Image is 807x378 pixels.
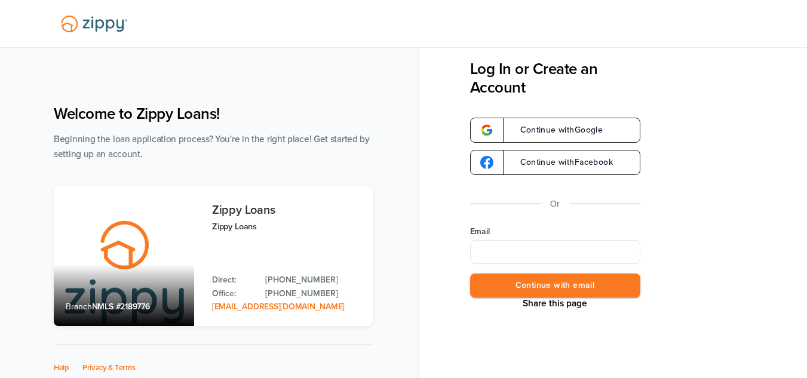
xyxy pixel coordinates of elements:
[212,302,345,312] a: Email Address: zippyguide@zippymh.com
[480,156,493,169] img: google-logo
[54,363,69,373] a: Help
[54,10,134,38] img: Lender Logo
[54,105,373,123] h1: Welcome to Zippy Loans!
[470,150,640,175] a: google-logoContinue withFacebook
[212,273,253,287] p: Direct:
[212,220,361,233] p: Zippy Loans
[66,302,92,312] span: Branch
[265,287,361,300] a: Office Phone: 512-975-2947
[212,204,361,217] h3: Zippy Loans
[82,363,136,373] a: Privacy & Terms
[212,287,253,300] p: Office:
[470,118,640,143] a: google-logoContinue withGoogle
[54,134,370,159] span: Beginning the loan application process? You're in the right place! Get started by setting up an a...
[508,126,603,134] span: Continue with Google
[508,158,613,167] span: Continue with Facebook
[470,226,640,238] label: Email
[470,240,640,264] input: Email Address
[92,302,150,312] span: NMLS #2189776
[470,273,640,298] button: Continue with email
[519,297,591,309] button: Share This Page
[470,60,640,97] h3: Log In or Create an Account
[480,124,493,137] img: google-logo
[265,273,361,287] a: Direct Phone: 512-975-2947
[550,196,560,211] p: Or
